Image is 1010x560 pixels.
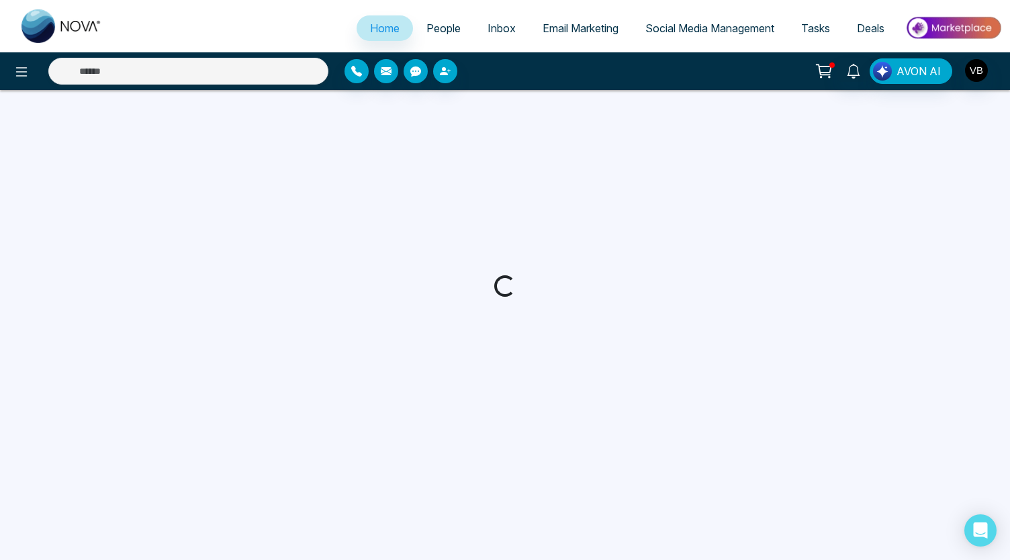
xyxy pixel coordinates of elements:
span: People [426,21,461,35]
div: Open Intercom Messenger [964,514,997,547]
span: Email Marketing [543,21,618,35]
a: Inbox [474,15,529,41]
button: AVON AI [870,58,952,84]
img: Market-place.gif [905,13,1002,43]
a: Deals [843,15,898,41]
span: Inbox [488,21,516,35]
img: User Avatar [965,59,988,82]
img: Nova CRM Logo [21,9,102,43]
a: Home [357,15,413,41]
span: Social Media Management [645,21,774,35]
a: Social Media Management [632,15,788,41]
span: AVON AI [897,63,941,79]
span: Tasks [801,21,830,35]
a: Email Marketing [529,15,632,41]
span: Home [370,21,400,35]
a: People [413,15,474,41]
img: Lead Flow [873,62,892,81]
a: Tasks [788,15,843,41]
span: Deals [857,21,884,35]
